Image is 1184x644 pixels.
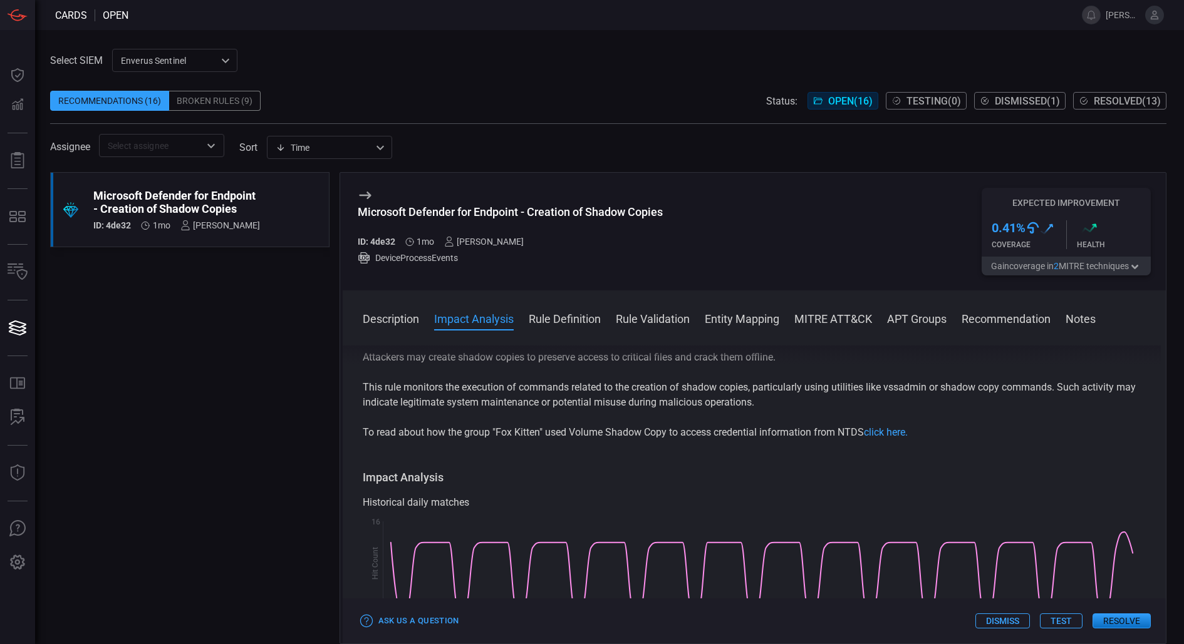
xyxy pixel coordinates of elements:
[103,9,128,21] span: open
[50,91,169,111] div: Recommendations (16)
[1077,240,1151,249] div: Health
[886,92,967,110] button: Testing(0)
[1093,613,1151,628] button: Resolve
[1106,10,1140,20] span: [PERSON_NAME].[PERSON_NAME]
[887,310,947,325] button: APT Groups
[1040,613,1083,628] button: Test
[169,91,261,111] div: Broken Rules (9)
[434,310,514,325] button: Impact Analysis
[864,426,908,438] a: click here.
[975,613,1030,628] button: Dismiss
[371,518,380,526] text: 16
[358,237,395,247] h5: ID: 4de32
[3,257,33,287] button: Inventory
[50,54,103,66] label: Select SIEM
[3,369,33,399] button: Rule Catalog
[93,220,131,230] h5: ID: 4de32
[992,240,1066,249] div: Coverage
[995,95,1060,107] span: Dismissed ( 1 )
[794,310,872,325] button: MITRE ATT&CK
[974,92,1066,110] button: Dismissed(1)
[3,60,33,90] button: Dashboard
[358,611,462,631] button: Ask Us a Question
[202,137,220,155] button: Open
[371,548,380,580] text: Hit Count
[93,189,260,215] div: Microsoft Defender for Endpoint - Creation of Shadow Copies
[363,495,1146,510] div: Historical daily matches
[55,9,87,21] span: Cards
[417,237,434,247] span: Sep 02, 2025 11:50 AM
[153,220,170,230] span: Sep 02, 2025 11:50 AM
[962,310,1051,325] button: Recommendation
[828,95,873,107] span: Open ( 16 )
[616,310,690,325] button: Rule Validation
[1054,261,1059,271] span: 2
[1094,95,1161,107] span: Resolved ( 13 )
[363,310,419,325] button: Description
[3,146,33,176] button: Reports
[529,310,601,325] button: Rule Definition
[3,202,33,232] button: MITRE - Detection Posture
[982,198,1151,208] h5: Expected Improvement
[103,138,200,153] input: Select assignee
[3,90,33,120] button: Detections
[3,313,33,343] button: Cards
[50,141,90,153] span: Assignee
[1066,310,1096,325] button: Notes
[705,310,779,325] button: Entity Mapping
[3,458,33,488] button: Threat Intelligence
[766,95,797,107] span: Status:
[358,205,663,218] div: Microsoft Defender for Endpoint - Creation of Shadow Copies
[363,380,1146,410] p: This rule monitors the execution of commands related to the creation of shadow copies, particular...
[121,54,217,67] p: Enverus Sentinel
[992,220,1026,235] h3: 0.41 %
[363,425,1146,440] p: To read about how the group "Fox Kitten" used Volume Shadow Copy to access credential information...
[276,141,372,154] div: Time
[3,402,33,432] button: ALERT ANALYSIS
[906,95,961,107] span: Testing ( 0 )
[1073,92,1166,110] button: Resolved(13)
[3,548,33,578] button: Preferences
[363,470,1146,485] h3: Impact Analysis
[444,237,524,247] div: [PERSON_NAME]
[3,514,33,544] button: Ask Us A Question
[180,220,260,230] div: [PERSON_NAME]
[239,141,257,153] label: sort
[358,252,663,264] div: DeviceProcessEvents
[982,257,1151,275] button: Gaincoverage in2MITRE techniques
[808,92,878,110] button: Open(16)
